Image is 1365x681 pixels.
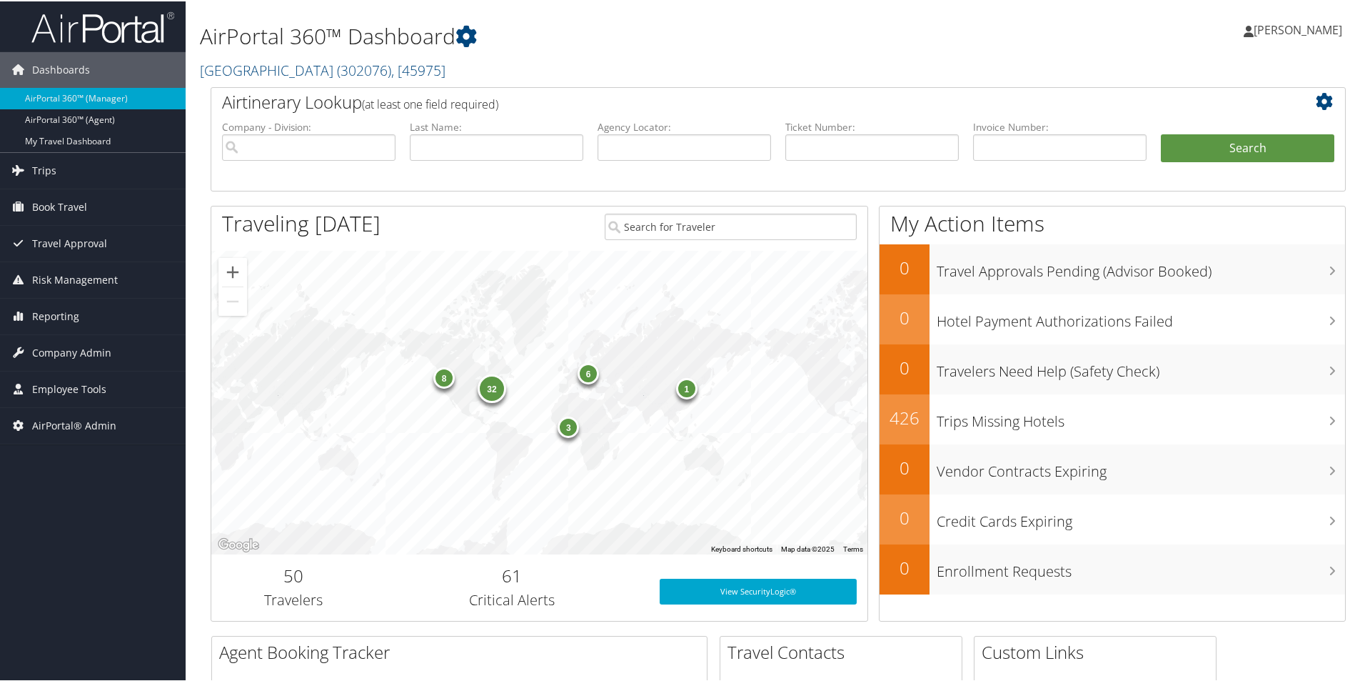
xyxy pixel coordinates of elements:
[386,589,638,609] h3: Critical Alerts
[880,404,930,429] h2: 426
[222,89,1240,113] h2: Airtinerary Lookup
[605,212,857,239] input: Search for Traveler
[843,544,863,552] a: Terms (opens in new tab)
[785,119,959,133] label: Ticket Number:
[391,59,445,79] span: , [ 45975 ]
[937,353,1345,380] h3: Travelers Need Help (Safety Check)
[598,119,771,133] label: Agency Locator:
[222,119,396,133] label: Company - Division:
[937,253,1345,280] h3: Travel Approvals Pending (Advisor Booked)
[32,261,118,297] span: Risk Management
[31,9,174,43] img: airportal-logo.png
[937,553,1345,580] h3: Enrollment Requests
[880,555,930,579] h2: 0
[880,454,930,479] h2: 0
[222,562,365,587] h2: 50
[32,297,79,333] span: Reporting
[880,493,1345,543] a: 0Credit Cards Expiring
[880,343,1345,393] a: 0Travelers Need Help (Safety Check)
[32,188,87,224] span: Book Travel
[937,403,1345,430] h3: Trips Missing Hotels
[558,415,579,437] div: 3
[222,207,381,237] h1: Traveling [DATE]
[219,639,707,663] h2: Agent Booking Tracker
[727,639,962,663] h2: Travel Contacts
[937,303,1345,330] h3: Hotel Payment Authorizations Failed
[433,366,455,387] div: 8
[1161,133,1334,161] button: Search
[32,334,111,369] span: Company Admin
[880,254,930,279] h2: 0
[880,304,930,329] h2: 0
[478,373,506,402] div: 32
[218,286,247,314] button: Zoom out
[880,504,930,529] h2: 0
[32,407,116,442] span: AirPortal® Admin
[660,577,857,603] a: View SecurityLogic®
[880,354,930,379] h2: 0
[880,443,1345,493] a: 0Vendor Contracts Expiring
[200,20,971,50] h1: AirPortal 360™ Dashboard
[410,119,583,133] label: Last Name:
[578,362,599,383] div: 6
[222,589,365,609] h3: Travelers
[337,59,391,79] span: ( 302076 )
[32,151,56,187] span: Trips
[362,95,498,111] span: (at least one field required)
[386,562,638,587] h2: 61
[937,453,1345,480] h3: Vendor Contracts Expiring
[215,535,262,553] img: Google
[880,293,1345,343] a: 0Hotel Payment Authorizations Failed
[880,243,1345,293] a: 0Travel Approvals Pending (Advisor Booked)
[32,224,107,260] span: Travel Approval
[200,59,445,79] a: [GEOGRAPHIC_DATA]
[880,207,1345,237] h1: My Action Items
[675,376,697,397] div: 1
[973,119,1147,133] label: Invoice Number:
[215,535,262,553] a: Open this area in Google Maps (opens a new window)
[880,543,1345,593] a: 0Enrollment Requests
[32,370,106,406] span: Employee Tools
[1244,7,1356,50] a: [PERSON_NAME]
[32,51,90,86] span: Dashboards
[781,544,835,552] span: Map data ©2025
[1254,21,1342,36] span: [PERSON_NAME]
[711,543,772,553] button: Keyboard shortcuts
[218,257,247,285] button: Zoom in
[937,503,1345,530] h3: Credit Cards Expiring
[982,639,1216,663] h2: Custom Links
[880,393,1345,443] a: 426Trips Missing Hotels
